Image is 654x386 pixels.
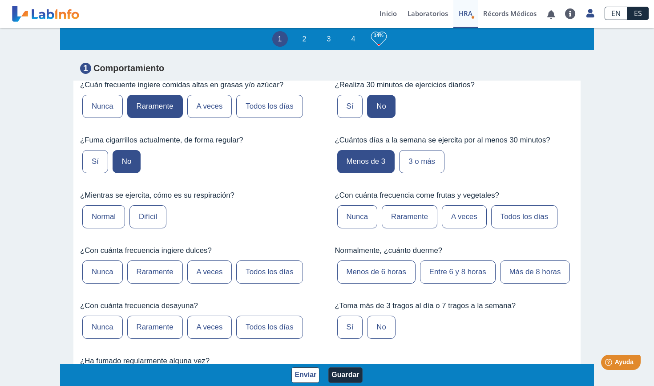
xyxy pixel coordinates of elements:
label: Normal [82,205,125,228]
strong: Comportamiento [93,64,164,73]
label: Sí [337,95,363,118]
label: ¿Con cuánta frecuencia ingiere dulces? [80,246,319,255]
label: Todos los días [236,316,303,339]
a: ES [627,7,649,20]
label: A veces [187,95,232,118]
label: Entre 6 y 8 horas [420,260,496,284]
span: 1 [80,63,91,74]
label: ¿Cuán frecuente ingiere comidas altas en grasas y/o azúcar? [80,81,319,89]
label: A veces [187,316,232,339]
label: Sí [82,150,108,173]
label: Sí [337,316,363,339]
label: Raramente [127,95,183,118]
label: ¿Con cuánta frecuencia desayuna? [80,301,319,310]
label: Todos los días [236,95,303,118]
h3: 14% [371,30,387,41]
label: Todos los días [491,205,557,228]
label: ¿Toma más de 3 tragos al día o 7 tragos a la semana? [335,301,574,310]
label: Menos de 3 [337,150,395,173]
label: Raramente [127,316,183,339]
label: Raramente [382,205,437,228]
label: ¿Mientras se ejercita, cómo es su respiración? [80,191,319,200]
li: 1 [272,31,288,47]
label: Difícil [129,205,166,228]
label: Nunca [82,316,123,339]
label: Menos de 6 horas [337,260,416,284]
label: A veces [442,205,487,228]
label: Nunca [337,205,378,228]
label: Nunca [82,95,123,118]
li: 2 [297,31,312,47]
label: ¿Ha fumado regularmente alguna vez? [80,357,319,366]
label: A veces [187,260,232,284]
label: ¿Cuántos días a la semana se ejercita por al menos 30 minutos? [335,136,574,145]
label: No [113,150,141,173]
span: HRA [459,9,472,18]
label: 3 o más [399,150,444,173]
label: Raramente [127,260,183,284]
button: Enviar [291,367,319,383]
a: EN [605,7,627,20]
li: 4 [346,31,361,47]
label: Todos los días [236,260,303,284]
label: Normalmente, ¿cuánto duerme? [335,246,574,255]
label: No [367,95,395,118]
label: ¿Con cuánta frecuencia come frutas y vegetales? [335,191,574,200]
li: 3 [321,31,337,47]
iframe: Help widget launcher [575,351,644,376]
label: Más de 8 horas [500,260,570,284]
label: ¿Fuma cigarrillos actualmente, de forma regular? [80,136,319,145]
button: Guardar [328,367,362,383]
label: Nunca [82,260,123,284]
label: No [367,316,395,339]
label: ¿Realiza 30 minutos de ejercicios diarios? [335,81,574,89]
